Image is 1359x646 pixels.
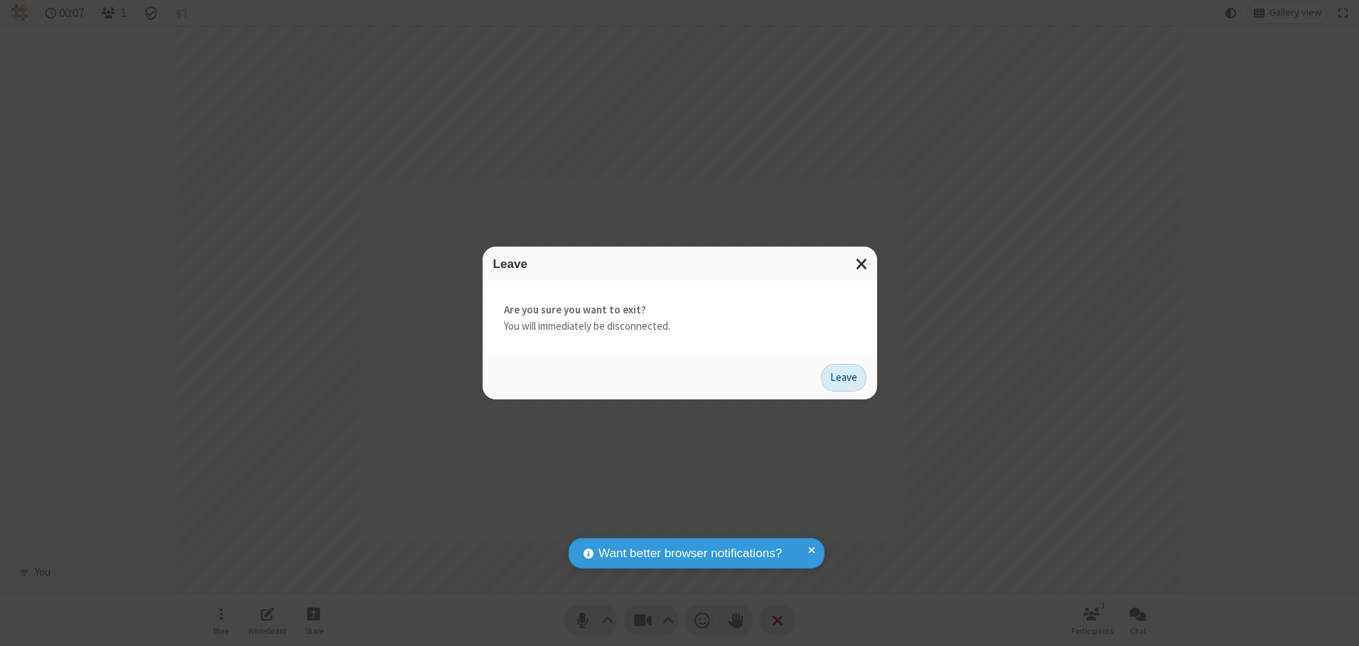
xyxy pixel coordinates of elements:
strong: Are you sure you want to exit? [504,302,856,318]
span: Want better browser notifications? [598,544,782,563]
button: Leave [821,364,866,392]
button: Close modal [847,247,877,281]
div: You will immediately be disconnected. [483,281,877,355]
h3: Leave [493,257,866,271]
